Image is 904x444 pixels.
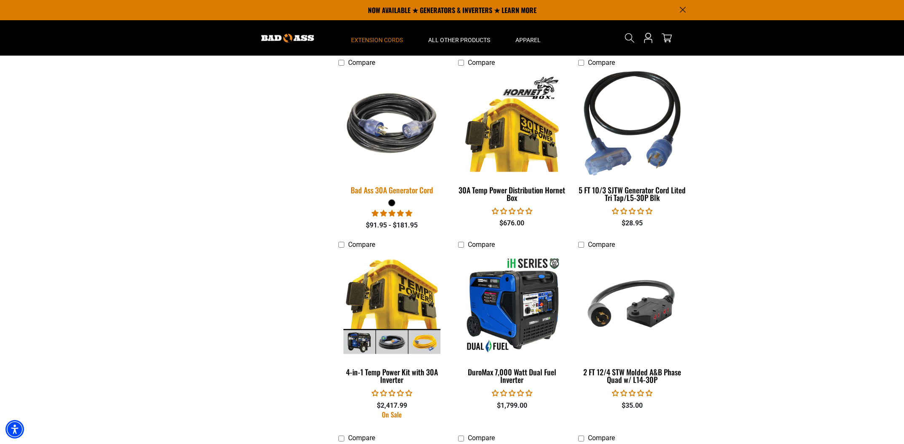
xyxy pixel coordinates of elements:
div: On Sale [338,411,446,418]
span: Compare [468,434,495,442]
a: black Bad Ass 30A Generator Cord [338,71,446,199]
span: 0.00 stars [492,207,532,215]
div: 30A Temp Power Distribution Hornet Box [458,186,566,201]
div: $2,417.99 [338,401,446,411]
summary: All Other Products [416,20,503,56]
span: 0.00 stars [372,389,412,397]
span: Apparel [515,36,541,44]
span: 0.00 stars [612,207,652,215]
span: Compare [468,59,495,67]
a: Open this option [641,20,655,56]
span: Compare [468,241,495,249]
span: 5.00 stars [372,209,412,217]
div: $1,799.00 [458,401,566,411]
span: Extension Cords [351,36,403,44]
span: Compare [588,59,615,67]
img: 2 FT 12/4 STW Molded A&B Phase Quad w/ L14-30P [579,257,685,354]
img: 30A Temp Power Distribution Hornet Box [459,75,565,172]
div: $35.00 [578,401,686,411]
span: Compare [588,434,615,442]
img: 4-in-1 Temp Power Kit with 30A Inverter [339,257,445,354]
a: 4-in-1 Temp Power Kit with 30A Inverter 4-in-1 Temp Power Kit with 30A Inverter [338,253,446,388]
summary: Extension Cords [338,20,416,56]
div: $28.95 [578,218,686,228]
img: 5 FT 10/3 SJTW Generator Cord Lited Tri Tap/L5-30P Blk [579,71,685,176]
img: DuroMax 7,000 Watt Dual Fuel Inverter [459,257,565,354]
a: cart [660,33,673,43]
span: Compare [348,59,375,67]
a: 5 FT 10/3 SJTW Generator Cord Lited Tri Tap/L5-30P Blk 5 FT 10/3 SJTW Generator Cord Lited Tri Ta... [578,71,686,206]
div: 4-in-1 Temp Power Kit with 30A Inverter [338,368,446,383]
div: $91.95 - $181.95 [338,220,446,230]
a: DuroMax 7,000 Watt Dual Fuel Inverter DuroMax 7,000 Watt Dual Fuel Inverter [458,253,566,388]
div: $676.00 [458,218,566,228]
span: Compare [348,434,375,442]
span: Compare [348,241,375,249]
a: 2 FT 12/4 STW Molded A&B Phase Quad w/ L14-30P 2 FT 12/4 STW Molded A&B Phase Quad w/ L14-30P [578,253,686,388]
a: 30A Temp Power Distribution Hornet Box 30A Temp Power Distribution Hornet Box [458,71,566,206]
span: All Other Products [428,36,490,44]
div: DuroMax 7,000 Watt Dual Fuel Inverter [458,368,566,383]
img: Bad Ass Extension Cords [261,34,314,43]
div: Bad Ass 30A Generator Cord [338,186,446,194]
span: 0.00 stars [492,389,532,397]
div: Accessibility Menu [5,420,24,439]
span: 0.00 stars [612,389,652,397]
span: Compare [588,241,615,249]
summary: Search [623,31,636,45]
summary: Apparel [503,20,553,56]
div: 2 FT 12/4 STW Molded A&B Phase Quad w/ L14-30P [578,368,686,383]
div: 5 FT 10/3 SJTW Generator Cord Lited Tri Tap/L5-30P Blk [578,186,686,201]
img: black [333,70,451,177]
